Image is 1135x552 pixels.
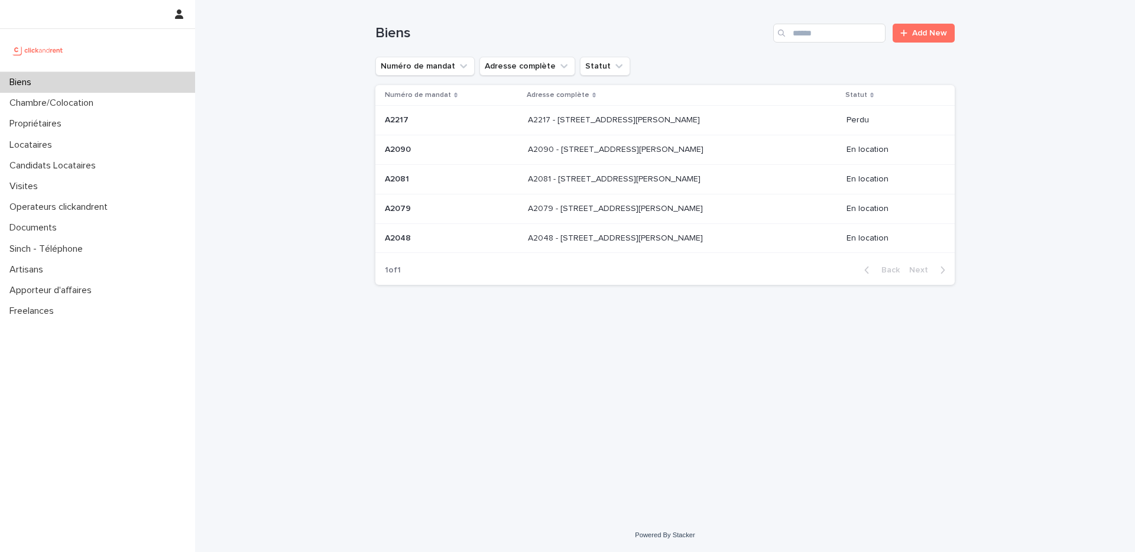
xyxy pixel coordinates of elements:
a: Powered By Stacker [635,531,695,538]
p: A2217 - [STREET_ADDRESS][PERSON_NAME] [528,113,702,125]
p: Propriétaires [5,118,71,129]
button: Adresse complète [479,57,575,76]
p: En location [847,174,936,184]
p: Sinch - Téléphone [5,243,92,255]
tr: A2081A2081 A2081 - [STREET_ADDRESS][PERSON_NAME]A2081 - [STREET_ADDRESS][PERSON_NAME] En location [375,164,955,194]
p: Statut [845,89,867,102]
p: A2048 - [STREET_ADDRESS][PERSON_NAME] [528,231,705,243]
tr: A2217A2217 A2217 - [STREET_ADDRESS][PERSON_NAME]A2217 - [STREET_ADDRESS][PERSON_NAME] Perdu [375,106,955,135]
p: Perdu [847,115,936,125]
p: Visites [5,181,47,192]
p: A2217 [385,113,411,125]
span: Add New [912,29,947,37]
p: Candidats Locataires [5,160,105,171]
button: Numéro de mandat [375,57,475,76]
button: Statut [580,57,630,76]
button: Back [855,265,904,275]
p: Adresse complète [527,89,589,102]
h1: Biens [375,25,768,42]
p: Chambre/Colocation [5,98,103,109]
span: Next [909,266,935,274]
p: A2079 [385,202,413,214]
p: Freelances [5,306,63,317]
span: Back [874,266,900,274]
tr: A2090A2090 A2090 - [STREET_ADDRESS][PERSON_NAME]A2090 - [STREET_ADDRESS][PERSON_NAME] En location [375,135,955,165]
p: A2090 - [STREET_ADDRESS][PERSON_NAME] [528,142,706,155]
p: Locataires [5,139,61,151]
p: En location [847,233,936,243]
p: 1 of 1 [375,256,410,285]
p: Numéro de mandat [385,89,451,102]
p: Biens [5,77,41,88]
p: A2081 [385,172,411,184]
p: Artisans [5,264,53,275]
input: Search [773,24,886,43]
p: Documents [5,222,66,233]
p: A2048 [385,231,413,243]
img: UCB0brd3T0yccxBKYDjQ [9,38,67,62]
a: Add New [893,24,955,43]
p: Apporteur d'affaires [5,285,101,296]
p: A2090 [385,142,413,155]
p: Operateurs clickandrent [5,202,117,213]
button: Next [904,265,955,275]
p: A2079 - [STREET_ADDRESS][PERSON_NAME] [528,202,705,214]
tr: A2079A2079 A2079 - [STREET_ADDRESS][PERSON_NAME]A2079 - [STREET_ADDRESS][PERSON_NAME] En location [375,194,955,223]
p: A2081 - [STREET_ADDRESS][PERSON_NAME] [528,172,703,184]
tr: A2048A2048 A2048 - [STREET_ADDRESS][PERSON_NAME]A2048 - [STREET_ADDRESS][PERSON_NAME] En location [375,223,955,253]
p: En location [847,145,936,155]
p: En location [847,204,936,214]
